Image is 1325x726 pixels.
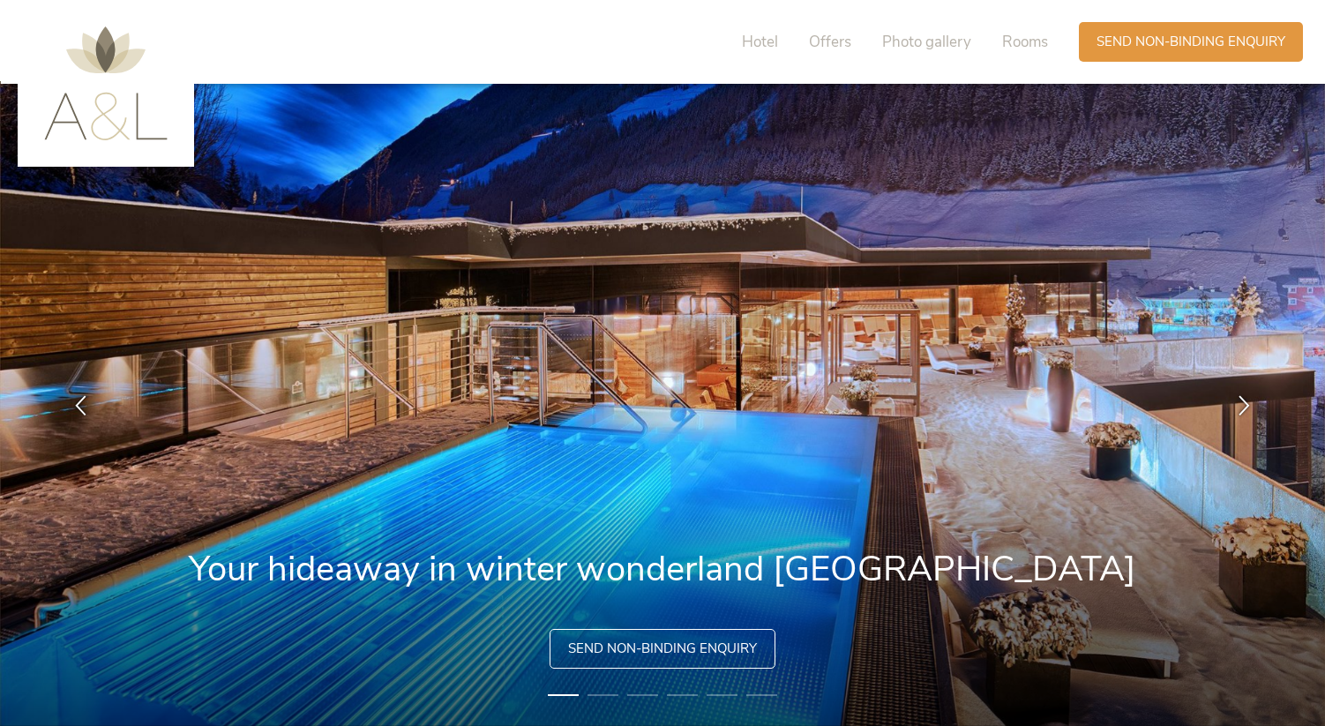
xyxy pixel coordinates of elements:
img: AMONTI & LUNARIS Wellnessresort [44,26,168,140]
span: Rooms [1002,32,1048,52]
span: Photo gallery [882,32,971,52]
span: Offers [809,32,851,52]
span: Hotel [742,32,778,52]
span: Send non-binding enquiry [568,640,757,658]
span: Send non-binding enquiry [1097,33,1285,51]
